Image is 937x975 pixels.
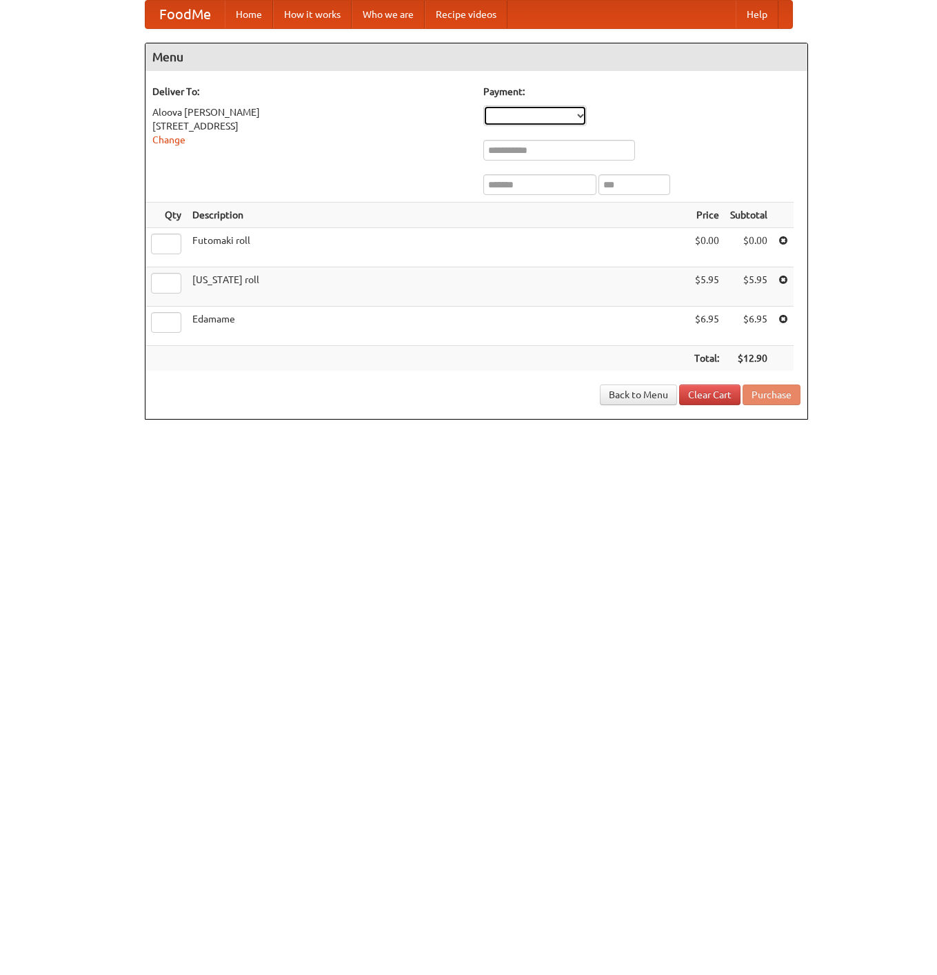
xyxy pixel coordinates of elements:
h5: Deliver To: [152,85,470,99]
th: Total: [689,346,725,371]
td: $6.95 [725,307,773,346]
td: Futomaki roll [187,228,689,267]
h4: Menu [145,43,807,71]
th: Subtotal [725,203,773,228]
a: Change [152,134,185,145]
td: $5.95 [689,267,725,307]
a: Recipe videos [425,1,507,28]
th: Price [689,203,725,228]
td: $0.00 [725,228,773,267]
div: [STREET_ADDRESS] [152,119,470,133]
h5: Payment: [483,85,800,99]
a: Home [225,1,273,28]
td: [US_STATE] roll [187,267,689,307]
a: FoodMe [145,1,225,28]
th: Description [187,203,689,228]
a: Clear Cart [679,384,740,405]
th: $12.90 [725,346,773,371]
button: Purchase [743,384,800,405]
td: $0.00 [689,228,725,267]
td: Edamame [187,307,689,346]
a: Help [736,1,778,28]
div: Aloova [PERSON_NAME] [152,105,470,119]
a: Who we are [352,1,425,28]
a: How it works [273,1,352,28]
td: $6.95 [689,307,725,346]
th: Qty [145,203,187,228]
a: Back to Menu [600,384,677,405]
td: $5.95 [725,267,773,307]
